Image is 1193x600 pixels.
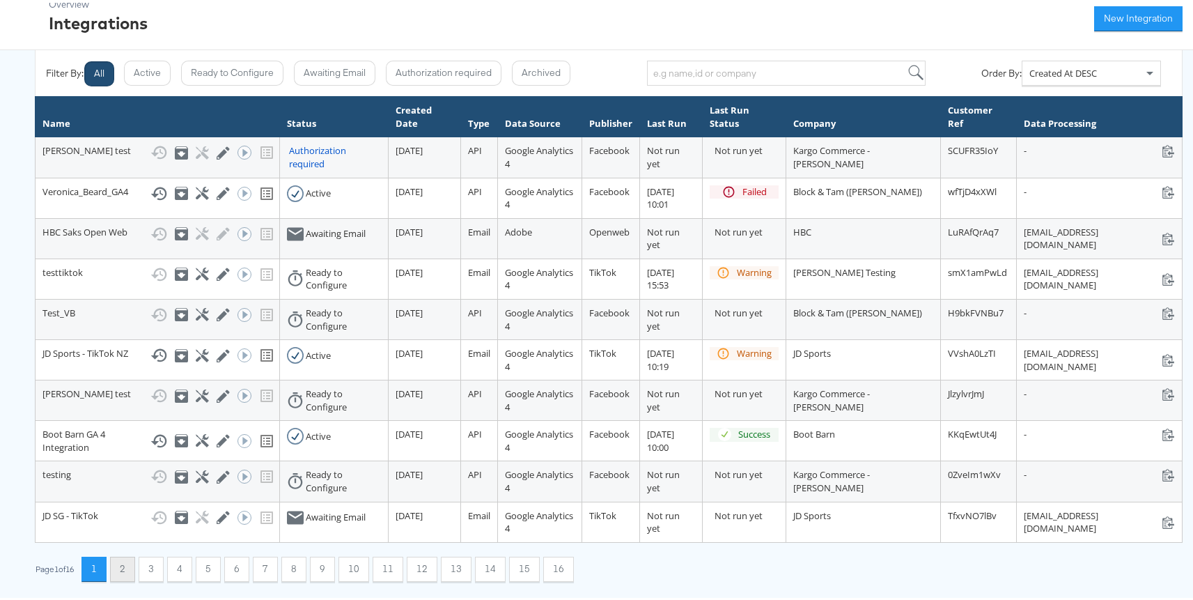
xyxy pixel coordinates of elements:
span: Kargo Commerce - [PERSON_NAME] [793,141,870,167]
input: e.g name,id or company [647,58,926,83]
span: 0ZveIm1wXv [948,466,1001,478]
div: Ready to Configure [306,304,381,330]
div: - [1024,425,1175,438]
div: Active [306,346,331,360]
span: [DATE] [396,304,423,316]
div: Veronica_Beard_GA4 [42,183,272,199]
div: - [1024,183,1175,196]
span: Google Analytics 4 [505,466,573,491]
button: Ready to Configure [181,58,283,83]
span: Block & Tam ([PERSON_NAME]) [793,183,922,195]
button: 3 [139,554,164,579]
th: Created Date [389,94,461,134]
span: Google Analytics 4 [505,141,573,167]
div: - [1024,466,1175,479]
span: JD Sports [793,507,831,519]
th: Data Source [497,94,582,134]
span: HBC [793,223,811,236]
span: Boot Barn [793,425,835,438]
span: KKqEwtUt4J [948,425,997,438]
div: Integrations [49,8,148,32]
div: JD Sports - TikTok NZ [42,344,272,361]
div: JD SG - TikTok [42,507,272,523]
span: Not run yet [647,141,680,167]
div: Not run yet [715,141,779,155]
div: - [1024,141,1175,155]
span: Facebook [589,385,630,397]
span: [DATE] 10:01 [647,183,674,208]
span: [DATE] 10:00 [647,425,674,451]
span: Google Analytics 4 [505,304,573,330]
span: Kargo Commerce - [PERSON_NAME] [793,385,870,410]
div: testing [42,466,272,482]
span: VVshA0LzTI [948,344,996,357]
th: Name [36,94,280,134]
th: Publisher [582,94,640,134]
span: [DATE] [396,223,423,236]
span: wfTjD4xXWl [948,183,997,195]
span: Google Analytics 4 [505,425,573,451]
th: Data Processing [1017,94,1183,134]
button: 7 [253,554,278,579]
span: [DATE] [396,385,423,397]
div: Page 1 of 16 [35,562,75,571]
th: Last Run [640,94,703,134]
span: Google Analytics 4 [505,263,573,289]
button: 1 [81,554,107,579]
span: [DATE] [396,466,423,478]
div: Authorization required [289,141,381,167]
span: Block & Tam ([PERSON_NAME]) [793,304,922,316]
div: Filter By: [46,64,84,77]
span: Openweb [589,223,630,236]
span: [DATE] 15:53 [647,263,674,289]
div: [PERSON_NAME] test [42,385,272,401]
span: JD Sports [793,344,831,357]
span: TfxvNO7lBv [948,507,997,519]
th: Company [786,94,941,134]
span: LuRAfQrAq7 [948,223,999,236]
button: 4 [167,554,192,579]
span: Not run yet [647,223,680,249]
button: Archived [512,58,570,83]
span: Google Analytics 4 [505,344,573,370]
button: 5 [196,554,221,579]
span: Facebook [589,183,630,195]
div: [EMAIL_ADDRESS][DOMAIN_NAME] [1024,223,1175,249]
div: [PERSON_NAME] test [42,141,272,158]
span: Not run yet [647,304,680,330]
div: - [1024,385,1175,398]
span: [PERSON_NAME] Testing [793,263,896,276]
button: 11 [373,554,403,579]
button: 12 [407,554,437,579]
span: Facebook [589,304,630,316]
button: New Integration [1094,3,1183,29]
span: Email [468,223,490,236]
span: API [468,385,482,397]
div: Boot Barn GA 4 Integration [42,425,272,451]
div: Not run yet [715,223,779,236]
button: All [84,59,114,84]
span: [DATE] [396,425,423,438]
div: Order By: [981,64,1022,77]
span: Not run yet [647,507,680,532]
div: - [1024,304,1175,317]
span: TikTok [589,344,616,357]
button: 16 [543,554,574,579]
button: Awaiting Email [294,58,375,83]
button: 14 [475,554,506,579]
div: Ready to Configure [306,385,381,410]
button: 9 [310,554,335,579]
button: Active [124,58,171,83]
button: 15 [509,554,540,579]
div: Active [306,184,331,197]
th: Last Run Status [703,94,786,134]
div: Test_VB [42,304,272,321]
div: Warning [737,344,772,357]
span: Google Analytics 4 [505,507,573,532]
span: Kargo Commerce - [PERSON_NAME] [793,466,870,491]
span: smX1amPwLd [948,263,1007,276]
span: Google Analytics 4 [505,385,573,410]
span: [DATE] [396,183,423,195]
div: Active [306,427,331,440]
span: SCUFR35IoY [948,141,998,154]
